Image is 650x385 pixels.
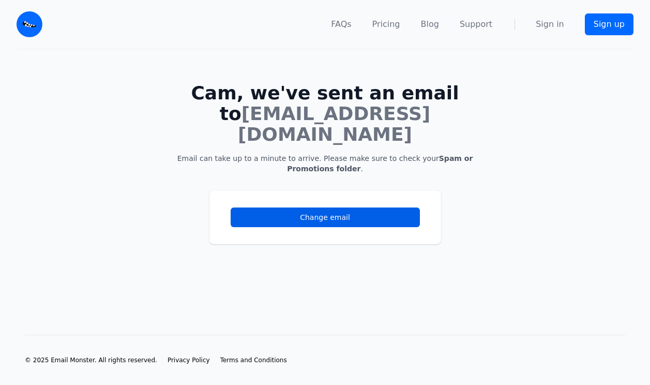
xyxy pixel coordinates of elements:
[536,18,564,31] a: Sign in
[176,83,474,145] h1: Cam, we've sent an email to
[231,208,420,227] a: Change email
[168,357,210,364] span: Privacy Policy
[238,103,430,145] span: [EMAIL_ADDRESS][DOMAIN_NAME]
[331,18,351,31] a: FAQs
[460,18,492,31] a: Support
[585,13,633,35] a: Sign up
[168,356,210,364] a: Privacy Policy
[372,18,400,31] a: Pricing
[17,11,42,37] img: Email Monster
[220,357,287,364] span: Terms and Conditions
[220,356,287,364] a: Terms and Conditions
[176,153,474,174] p: Email can take up to a minute to arrive. Please make sure to check your .
[25,356,157,364] li: © 2025 Email Monster. All rights reserved.
[421,18,439,31] a: Blog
